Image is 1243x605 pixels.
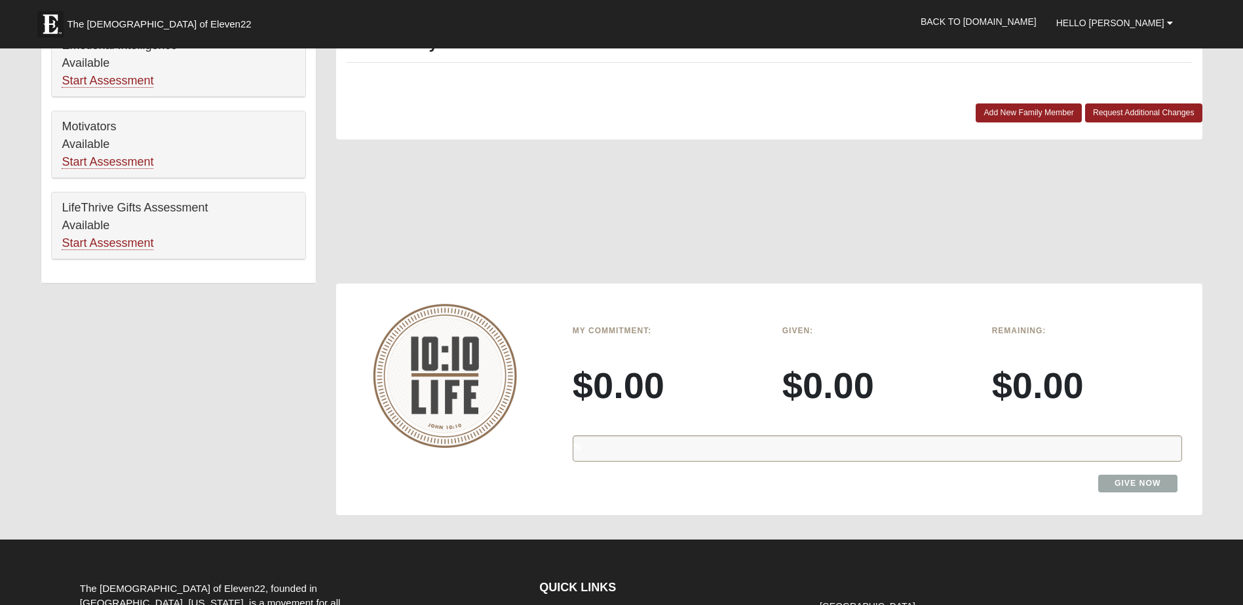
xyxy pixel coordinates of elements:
[782,326,972,335] h6: Given:
[52,192,305,259] div: LifeThrive Gifts Assessment Available
[1085,103,1202,122] a: Request Additional Changes
[1046,7,1183,39] a: Hello [PERSON_NAME]
[52,111,305,178] div: Motivators Available
[1056,18,1164,28] span: Hello [PERSON_NAME]
[911,5,1046,38] a: Back to [DOMAIN_NAME]
[539,581,795,595] h4: QUICK LINKS
[573,363,763,407] h3: $0.00
[573,326,763,335] h6: My Commitment:
[62,236,153,250] a: Start Assessment
[37,11,64,37] img: Eleven22 logo
[62,155,153,169] a: Start Assessment
[31,5,293,37] a: The [DEMOGRAPHIC_DATA] of Eleven22
[992,326,1182,335] h6: Remaining:
[52,30,305,97] div: Emotional Intelligence Available
[67,18,251,31] span: The [DEMOGRAPHIC_DATA] of Eleven22
[976,103,1082,122] a: Add New Family Member
[1098,475,1177,492] a: Give Now
[992,363,1182,407] h3: $0.00
[373,304,517,447] img: 10-10-Life-logo-round-no-scripture.png
[782,363,972,407] h3: $0.00
[62,74,153,88] a: Start Assessment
